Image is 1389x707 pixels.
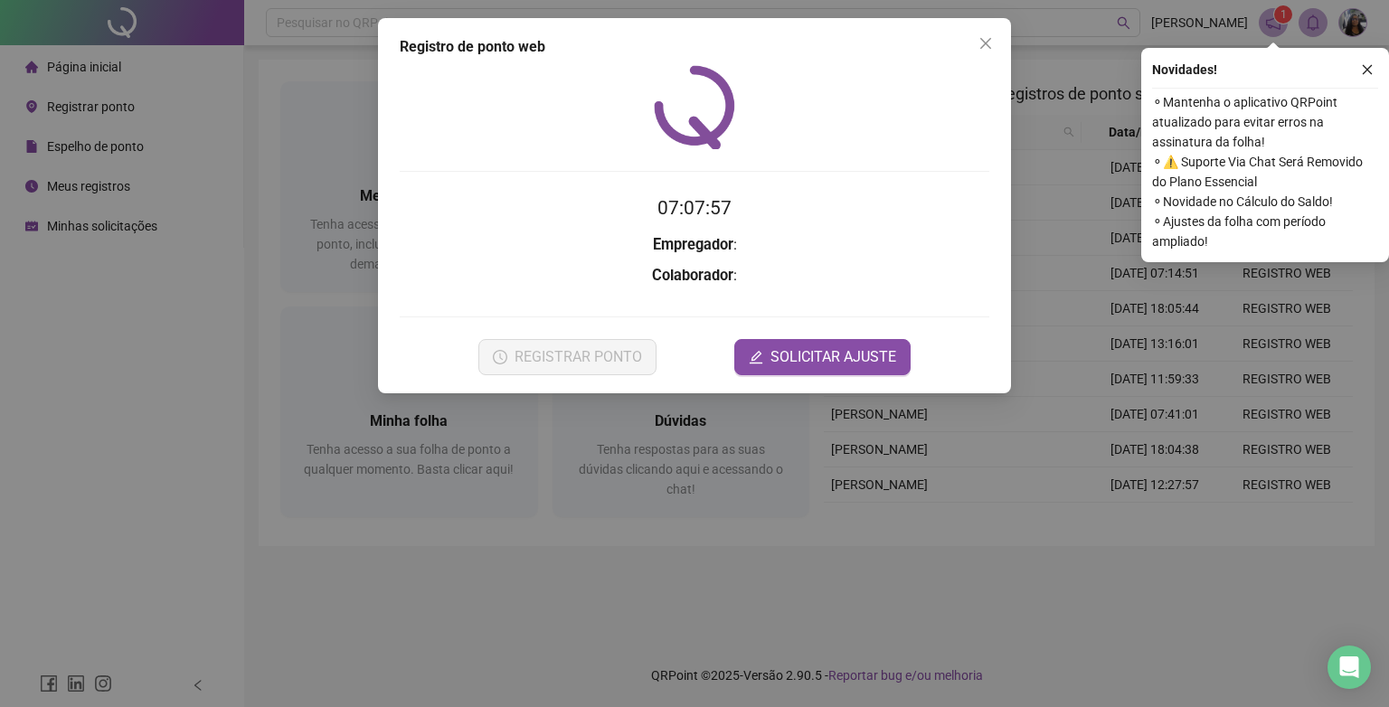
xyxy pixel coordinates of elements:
button: editSOLICITAR AJUSTE [734,339,911,375]
div: Open Intercom Messenger [1328,646,1371,689]
strong: Colaborador [652,267,733,284]
span: ⚬ Mantenha o aplicativo QRPoint atualizado para evitar erros na assinatura da folha! [1152,92,1378,152]
img: QRPoint [654,65,735,149]
span: SOLICITAR AJUSTE [770,346,896,368]
span: close [978,36,993,51]
span: ⚬ Novidade no Cálculo do Saldo! [1152,192,1378,212]
button: REGISTRAR PONTO [478,339,657,375]
h3: : [400,264,989,288]
span: ⚬ ⚠️ Suporte Via Chat Será Removido do Plano Essencial [1152,152,1378,192]
div: Registro de ponto web [400,36,989,58]
h3: : [400,233,989,257]
span: ⚬ Ajustes da folha com período ampliado! [1152,212,1378,251]
span: Novidades ! [1152,60,1217,80]
span: edit [749,350,763,364]
span: close [1361,63,1374,76]
strong: Empregador [653,236,733,253]
button: Close [971,29,1000,58]
time: 07:07:57 [657,197,732,219]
